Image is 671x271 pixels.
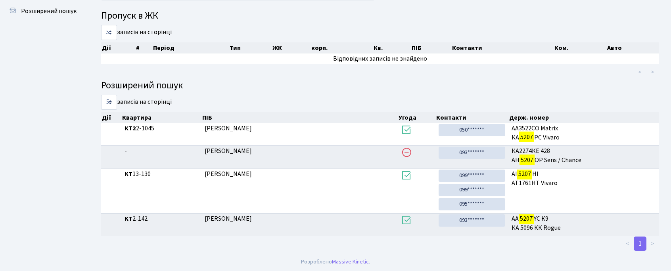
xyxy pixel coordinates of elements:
[101,25,117,40] select: записів на сторінці
[332,258,369,266] a: Massive Kinetic
[512,124,656,142] span: АА3522СО Matrix КА РС Vivaro
[517,168,532,179] mark: 5207
[451,42,554,53] th: Контакти
[135,42,153,53] th: #
[101,53,659,64] td: Відповідних записів не знайдено
[125,124,136,133] b: КТ2
[101,42,135,53] th: Дії
[229,42,272,53] th: Тип
[125,214,132,223] b: КТ
[519,132,534,143] mark: 5207
[398,112,435,123] th: Угода
[125,214,199,223] span: 2-142
[554,42,606,53] th: Ком.
[121,112,202,123] th: Квартира
[311,42,373,53] th: корп.
[411,42,451,53] th: ПІБ
[508,112,659,123] th: Держ. номер
[101,95,117,110] select: записів на сторінці
[101,25,172,40] label: записів на сторінці
[201,112,397,123] th: ПІБ
[512,170,656,188] span: АІ НІ AT1761HT Vivaro
[101,95,172,110] label: записів на сторінці
[125,124,199,133] span: 2-1045
[512,214,656,233] span: AA YC К9 КА 5096 КК Rogue
[101,10,659,22] h4: Пропуск в ЖК
[512,147,656,165] span: КА2274КЕ 428 АН ОР Sens / Chance
[4,3,83,19] a: Розширений пошук
[205,124,252,133] span: [PERSON_NAME]
[272,42,311,53] th: ЖК
[205,170,252,178] span: [PERSON_NAME]
[520,155,535,166] mark: 5207
[301,258,370,266] div: Розроблено .
[205,214,252,223] span: [PERSON_NAME]
[205,147,252,155] span: [PERSON_NAME]
[519,213,534,224] mark: 5207
[373,42,411,53] th: Кв.
[125,147,199,156] span: -
[21,7,77,15] span: Розширений пошук
[125,170,199,179] span: 13-130
[634,237,646,251] a: 1
[152,42,229,53] th: Період
[435,112,508,123] th: Контакти
[125,170,132,178] b: КТ
[606,42,659,53] th: Авто
[101,112,121,123] th: Дії
[101,80,659,92] h4: Розширений пошук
